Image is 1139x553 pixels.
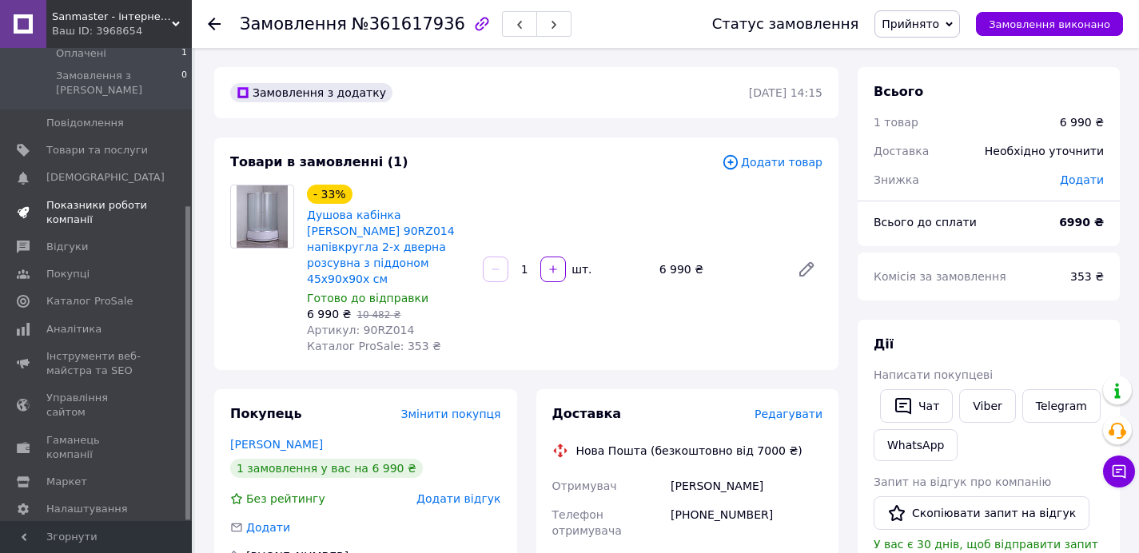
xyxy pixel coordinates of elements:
div: - 33% [307,185,352,204]
span: 1 [181,46,187,61]
div: Статус замовлення [712,16,859,32]
div: Повернутися назад [208,16,221,32]
span: Артикул: 90RZ014 [307,324,414,336]
a: Telegram [1022,389,1101,423]
span: Отримувач [552,479,617,492]
span: №361617936 [352,14,465,34]
span: Товари в замовленні (1) [230,154,408,169]
button: Чат з покупцем [1103,456,1135,487]
span: Каталог ProSale: 353 ₴ [307,340,441,352]
div: Нова Пошта (безкоштовно від 7000 ₴) [572,443,806,459]
span: 10 482 ₴ [356,309,400,320]
span: Знижка [874,173,919,186]
span: Sanmaster - інтернет-магазин сантехніки [52,10,172,24]
span: Показники роботи компанії [46,198,148,227]
span: 1 товар [874,116,918,129]
span: 6 990 ₴ [307,308,351,320]
a: [PERSON_NAME] [230,438,323,451]
span: Налаштування [46,502,128,516]
a: Душова кабінка [PERSON_NAME] 90RZ014 напівкругла 2-х дверна розсувна з піддоном 45х90х90х см [307,209,455,285]
span: Товари та послуги [46,143,148,157]
span: 0 [181,69,187,97]
span: Доставка [874,145,929,157]
span: Змінити покупця [401,408,501,420]
span: Запит на відгук про компанію [874,475,1051,488]
div: 6 990 ₴ [653,258,784,280]
span: Управління сайтом [46,391,148,420]
span: Готово до відправки [307,292,428,304]
div: Замовлення з додатку [230,83,392,102]
div: 6 990 ₴ [1060,114,1104,130]
div: [PERSON_NAME] [667,471,826,500]
span: Додати відгук [416,492,500,505]
span: Без рейтингу [246,492,325,505]
a: WhatsApp [874,429,958,461]
span: Додати [246,521,290,534]
a: Viber [959,389,1015,423]
span: Оплачені [56,46,106,61]
span: Телефон отримувача [552,508,622,537]
time: [DATE] 14:15 [749,86,822,99]
span: Інструменти веб-майстра та SEO [46,349,148,378]
span: Покупці [46,267,90,281]
img: Душова кабінка RJ BARON 90RZ014 напівкругла 2-х дверна розсувна з піддоном 45х90х90х см [237,185,288,248]
span: 353 ₴ [1070,270,1104,283]
span: Додати [1060,173,1104,186]
div: шт. [568,261,593,277]
div: Необхідно уточнити [975,133,1113,169]
span: Покупець [230,406,302,421]
span: Відгуки [46,240,88,254]
span: Замовлення виконано [989,18,1110,30]
span: Прийнято [882,18,939,30]
span: Комісія за замовлення [874,270,1006,283]
div: Ваш ID: 3968654 [52,24,192,38]
b: 6990 ₴ [1059,216,1104,229]
span: Всього [874,84,923,99]
span: [DEMOGRAPHIC_DATA] [46,170,165,185]
button: Чат [880,389,953,423]
span: Замовлення з [PERSON_NAME] [56,69,181,97]
span: Редагувати [755,408,822,420]
span: Додати товар [722,153,822,171]
div: [PHONE_NUMBER] [667,500,826,545]
button: Скопіювати запит на відгук [874,496,1089,530]
span: Замовлення [240,14,347,34]
span: Доставка [552,406,622,421]
button: Замовлення виконано [976,12,1123,36]
a: Редагувати [791,253,822,285]
span: Аналітика [46,322,102,336]
span: Маркет [46,475,87,489]
span: Гаманець компанії [46,433,148,462]
div: 1 замовлення у вас на 6 990 ₴ [230,459,423,478]
span: Каталог ProSale [46,294,133,308]
span: Написати покупцеві [874,368,993,381]
span: Дії [874,336,894,352]
span: Всього до сплати [874,216,977,229]
span: Повідомлення [46,116,124,130]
